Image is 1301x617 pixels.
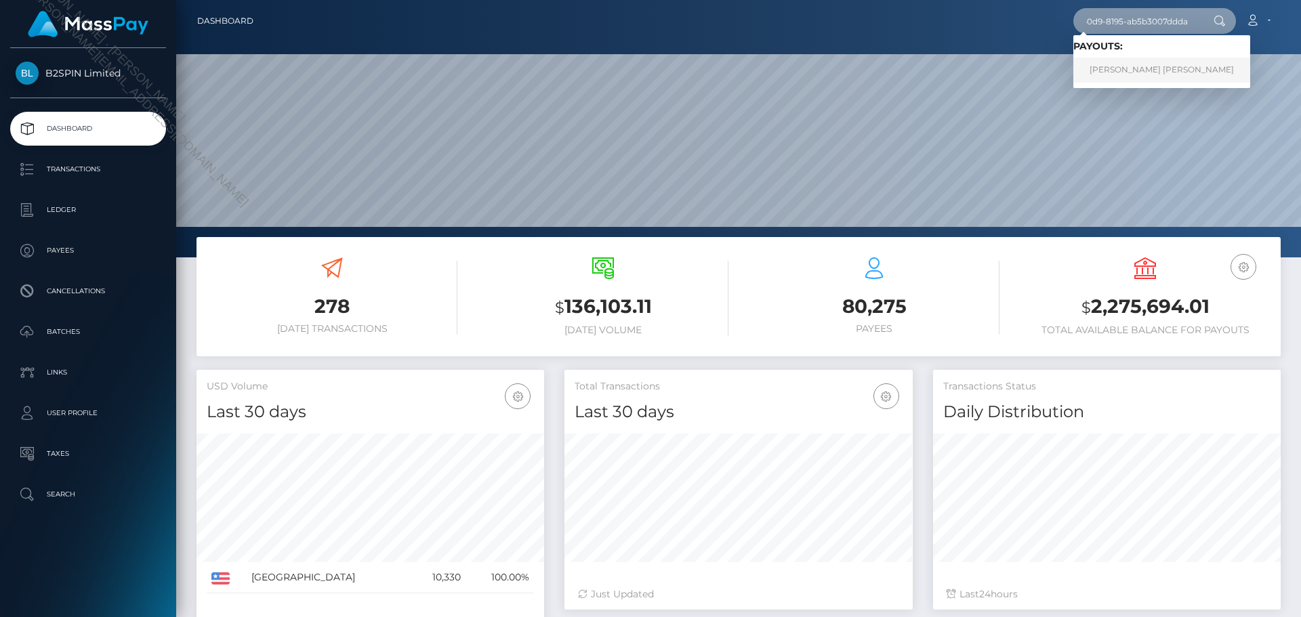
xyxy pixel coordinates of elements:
h6: Payees [749,323,999,335]
p: Search [16,484,161,505]
h4: Daily Distribution [943,400,1271,424]
p: Payees [16,240,161,261]
h4: Last 30 days [575,400,902,424]
p: Taxes [16,444,161,464]
a: Transactions [10,152,166,186]
p: Ledger [16,200,161,220]
h3: 136,103.11 [478,293,728,321]
small: $ [1081,298,1091,317]
p: Links [16,362,161,383]
div: Just Updated [578,587,899,601]
h5: Total Transactions [575,380,902,393]
td: 10,330 [411,562,466,593]
h3: 80,275 [749,293,999,320]
h5: USD Volume [207,380,534,393]
h6: Total Available Balance for Payouts [1020,324,1271,336]
h6: [DATE] Transactions [207,323,457,335]
td: [GEOGRAPHIC_DATA] [247,562,411,593]
p: User Profile [16,403,161,423]
a: Batches [10,315,166,349]
img: B2SPIN Limited [16,62,39,85]
a: Taxes [10,437,166,471]
div: Last hours [947,587,1267,601]
a: Dashboard [197,7,253,35]
h5: Transactions Status [943,380,1271,393]
h4: Last 30 days [207,400,534,424]
p: Dashboard [16,119,161,139]
img: MassPay Logo [28,11,148,37]
a: Payees [10,234,166,268]
a: Dashboard [10,112,166,146]
span: B2SPIN Limited [10,67,166,79]
h3: 2,275,694.01 [1020,293,1271,321]
input: Search... [1073,8,1201,34]
a: Search [10,477,166,511]
a: User Profile [10,396,166,430]
h3: 278 [207,293,457,320]
a: Links [10,356,166,389]
span: 24 [979,588,991,600]
p: Cancellations [16,281,161,301]
a: [PERSON_NAME] [PERSON_NAME] [1073,58,1250,83]
h6: Payouts: [1073,41,1250,52]
img: US.png [211,572,230,584]
small: $ [555,298,564,317]
a: Ledger [10,193,166,227]
h6: [DATE] Volume [478,324,728,336]
p: Batches [16,322,161,342]
td: 100.00% [466,562,534,593]
p: Transactions [16,159,161,179]
a: Cancellations [10,274,166,308]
